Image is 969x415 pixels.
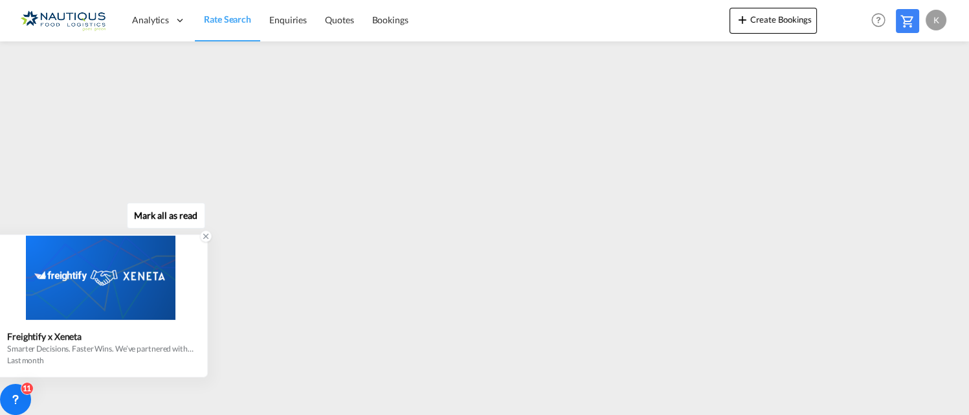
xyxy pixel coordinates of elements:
button: icon-plus 400-fgCreate Bookings [730,8,817,34]
span: Enquiries [269,14,307,25]
div: K [926,10,946,30]
span: Rate Search [204,14,251,25]
div: Help [867,9,896,32]
img: a7bdea90b4cb11ec9b0c034cfa5061e8.png [19,6,107,35]
span: Help [867,9,889,31]
md-icon: icon-plus 400-fg [735,12,750,27]
span: Bookings [372,14,408,25]
span: Quotes [325,14,353,25]
span: Analytics [132,14,169,27]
